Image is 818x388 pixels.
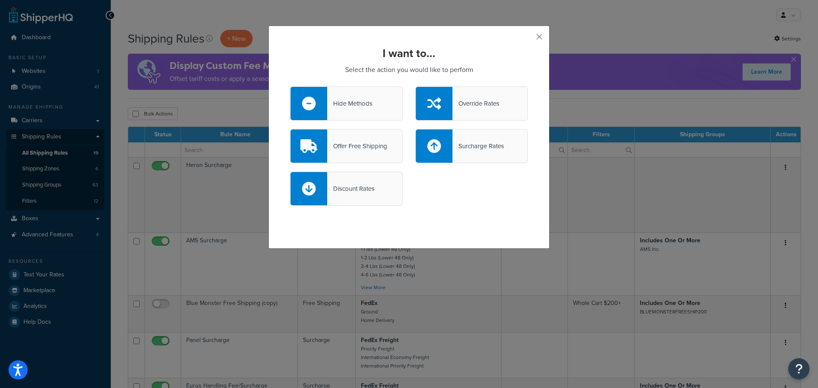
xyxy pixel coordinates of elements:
[788,358,809,379] button: Open Resource Center
[452,98,499,109] div: Override Rates
[327,140,387,152] div: Offer Free Shipping
[327,98,372,109] div: Hide Methods
[383,45,435,61] strong: I want to...
[452,140,504,152] div: Surcharge Rates
[327,183,374,195] div: Discount Rates
[290,64,528,76] p: Select the action you would like to perform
